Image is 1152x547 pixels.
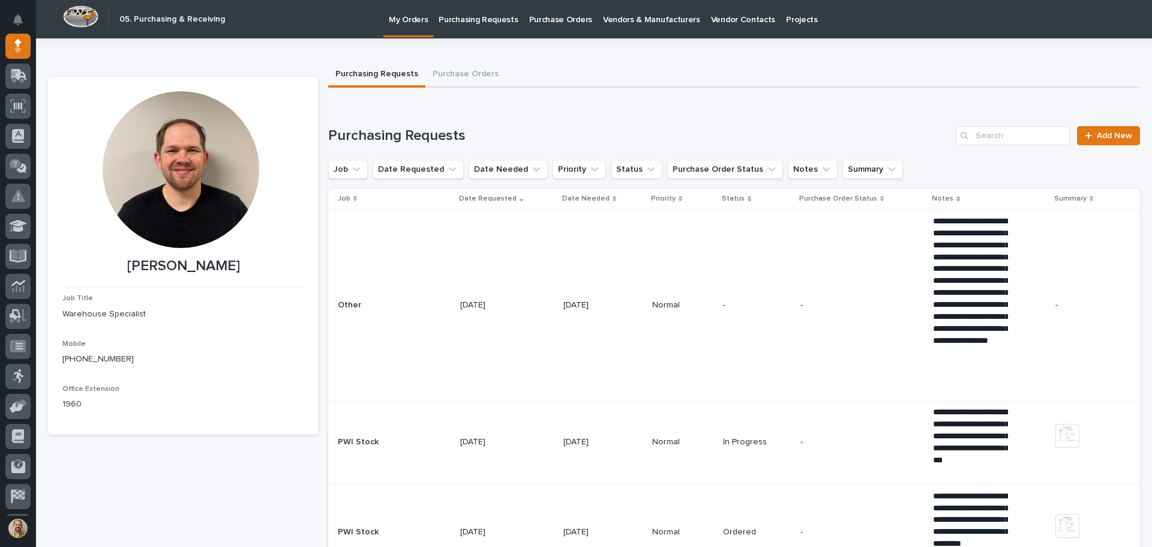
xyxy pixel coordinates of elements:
button: Notifications [5,7,31,32]
p: Date Needed [562,192,610,205]
p: [DATE] [460,527,535,537]
p: Priority [651,192,676,205]
button: Date Requested [373,160,464,179]
button: Notes [788,160,838,179]
a: Add New [1077,126,1140,145]
button: Purchasing Requests [328,62,425,88]
p: 1960 [62,398,304,411]
button: Status [611,160,662,179]
p: [DATE] [563,300,638,310]
p: Normal [652,527,713,537]
p: Ordered [723,527,791,537]
p: PWI Stock [338,435,381,447]
p: Normal [652,437,713,447]
p: - [1055,300,1121,310]
p: [DATE] [460,300,535,310]
p: - [800,435,805,447]
p: In Progress [723,437,791,447]
p: Summary [1054,192,1087,205]
input: Search [956,126,1070,145]
button: Purchase Orders [425,62,506,88]
p: Other [338,298,364,310]
p: PWI Stock [338,525,381,537]
span: Job Title [62,295,93,302]
p: Date Requested [459,192,517,205]
h1: Purchasing Requests [328,127,951,145]
button: Summary [842,160,903,179]
p: Status [722,192,745,205]
p: [PERSON_NAME] [62,258,304,275]
p: Normal [652,300,713,310]
button: Date Needed [469,160,548,179]
p: - [800,298,805,310]
button: Purchase Order Status [667,160,783,179]
img: Workspace Logo [63,5,98,28]
p: Warehouse Specialist [62,308,304,321]
span: Add New [1097,131,1132,140]
p: - [800,525,805,537]
p: - [723,300,791,310]
a: [PHONE_NUMBER] [62,355,134,363]
button: Priority [553,160,606,179]
p: Job [338,192,350,205]
div: Notifications [15,14,31,34]
button: users-avatar [5,516,31,541]
p: Notes [932,192,953,205]
span: Office Extension [62,385,119,393]
button: Job [328,160,368,179]
p: Purchase Order Status [799,192,877,205]
h2: 05. Purchasing & Receiving [119,14,225,25]
p: [DATE] [460,437,535,447]
p: [DATE] [563,527,638,537]
p: [DATE] [563,437,638,447]
span: Mobile [62,340,86,348]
